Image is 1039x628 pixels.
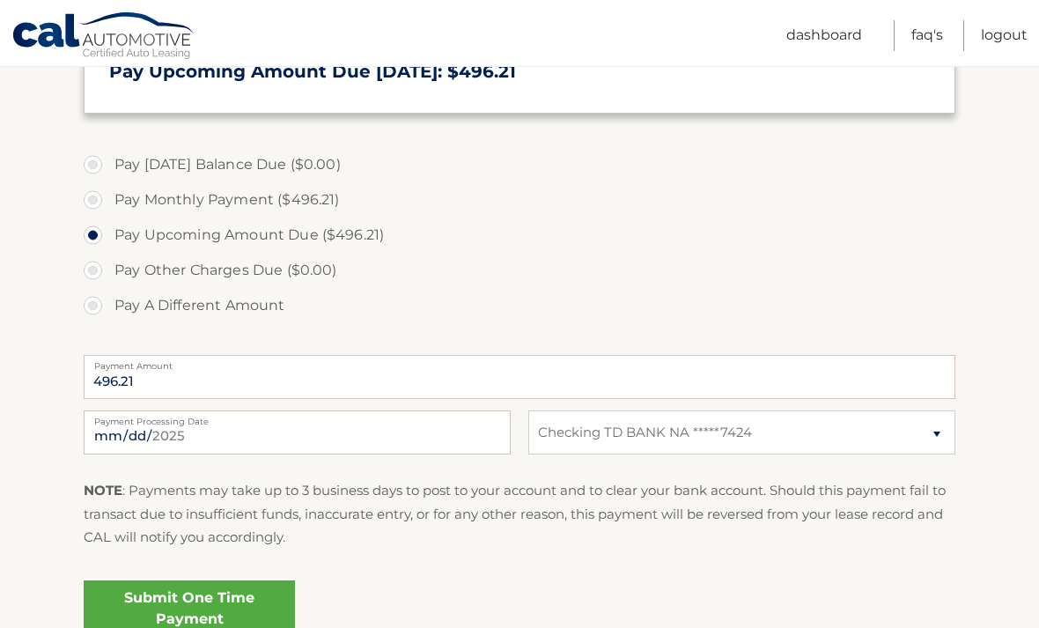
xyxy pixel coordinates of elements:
a: Logout [981,20,1028,51]
label: Payment Processing Date [84,410,511,425]
label: Pay Monthly Payment ($496.21) [84,182,955,218]
a: Dashboard [786,20,862,51]
a: Cal Automotive [11,11,196,63]
label: Pay Other Charges Due ($0.00) [84,253,955,288]
label: Pay [DATE] Balance Due ($0.00) [84,147,955,182]
a: FAQ's [911,20,943,51]
input: Payment Date [84,410,511,454]
h3: Pay Upcoming Amount Due [DATE]: $496.21 [109,61,930,83]
input: Payment Amount [84,355,955,399]
label: Pay A Different Amount [84,288,955,323]
label: Payment Amount [84,355,955,369]
label: Pay Upcoming Amount Due ($496.21) [84,218,955,253]
strong: NOTE [84,482,122,499]
p: : Payments may take up to 3 business days to post to your account and to clear your bank account.... [84,479,955,549]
